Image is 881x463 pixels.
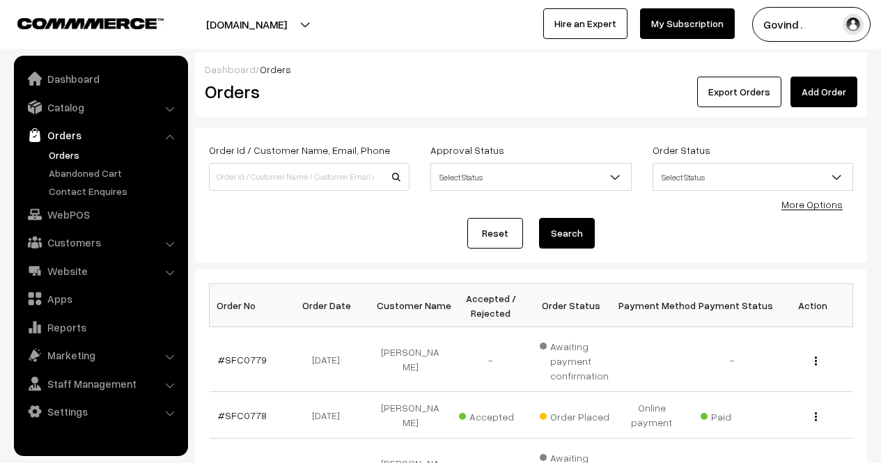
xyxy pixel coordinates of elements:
a: Reset [467,218,523,249]
img: Menu [815,356,817,366]
img: Menu [815,412,817,421]
a: Orders [45,148,183,162]
th: Action [772,284,853,327]
button: Search [539,218,595,249]
span: Paid [701,406,770,424]
td: - [451,327,531,392]
th: Customer Name [371,284,451,327]
a: Dashboard [17,66,183,91]
a: Add Order [790,77,857,107]
button: Export Orders [697,77,781,107]
a: Reports [17,315,183,340]
a: #SFC0778 [218,409,267,421]
a: Customers [17,230,183,255]
img: COMMMERCE [17,18,164,29]
th: Order Status [531,284,612,327]
td: [PERSON_NAME] [371,327,451,392]
td: - [692,327,773,392]
a: Catalog [17,95,183,120]
span: Select Status [430,163,631,191]
label: Approval Status [430,143,504,157]
h2: Orders [205,81,408,102]
span: Order Placed [540,406,609,424]
td: [PERSON_NAME] [371,392,451,439]
label: Order Id / Customer Name, Email, Phone [209,143,390,157]
label: Order Status [653,143,710,157]
td: [DATE] [290,327,371,392]
span: Awaiting payment confirmation [540,336,609,383]
a: Apps [17,286,183,311]
a: Contact Enquires [45,184,183,198]
a: Website [17,258,183,283]
th: Order Date [290,284,371,327]
td: Online payment [611,392,692,439]
button: Govind . [752,7,871,42]
a: Dashboard [205,63,256,75]
div: / [205,62,857,77]
a: COMMMERCE [17,14,139,31]
span: Select Status [653,163,853,191]
input: Order Id / Customer Name / Customer Email / Customer Phone [209,163,410,191]
th: Order No [210,284,290,327]
a: My Subscription [640,8,735,39]
th: Accepted / Rejected [451,284,531,327]
img: user [843,14,864,35]
span: Accepted [459,406,529,424]
td: [DATE] [290,392,371,439]
a: WebPOS [17,202,183,227]
button: [DOMAIN_NAME] [157,7,336,42]
a: #SFC0779 [218,354,267,366]
span: Orders [260,63,291,75]
a: Hire an Expert [543,8,627,39]
th: Payment Method [611,284,692,327]
span: Select Status [653,165,852,189]
th: Payment Status [692,284,773,327]
a: Settings [17,399,183,424]
a: Staff Management [17,371,183,396]
span: Select Status [431,165,630,189]
a: Abandoned Cart [45,166,183,180]
a: More Options [781,198,843,210]
a: Orders [17,123,183,148]
a: Marketing [17,343,183,368]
